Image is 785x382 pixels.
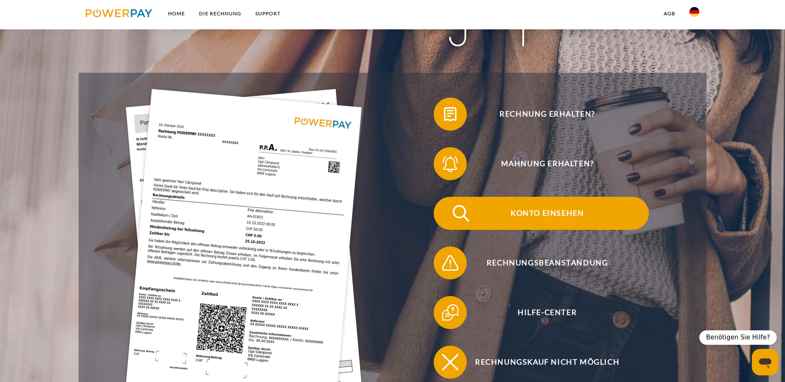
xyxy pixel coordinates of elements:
a: Home [161,6,192,21]
span: Mahnung erhalten? [446,147,648,180]
button: Rechnungsbeanstandung [434,246,649,279]
span: Rechnungsbeanstandung [446,246,648,279]
img: qb_warning.svg [440,253,461,273]
a: agb [657,6,682,21]
img: logo-powerpay.svg [86,9,152,17]
button: Konto einsehen [434,197,649,230]
button: Rechnungskauf nicht möglich [434,346,649,379]
button: Mahnung erhalten? [434,147,649,180]
img: qb_search.svg [451,203,471,224]
span: Rechnungskauf nicht möglich [446,346,648,379]
iframe: Schaltfläche zum Öffnen des Messaging-Fensters; Konversation läuft [752,349,778,375]
a: SUPPORT [248,6,288,21]
img: qb_bell.svg [440,153,461,174]
button: Hilfe-Center [434,296,649,329]
img: qb_bill.svg [440,104,461,124]
span: Hilfe-Center [446,296,648,329]
div: Benötigen Sie Hilfe? [699,330,777,345]
img: de [689,7,699,17]
img: qb_close.svg [440,352,461,372]
span: Rechnung erhalten? [446,98,648,131]
button: Rechnung erhalten? [434,98,649,131]
span: Konto einsehen [446,197,648,230]
a: DIE RECHNUNG [192,6,248,21]
img: qb_help.svg [440,302,461,323]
